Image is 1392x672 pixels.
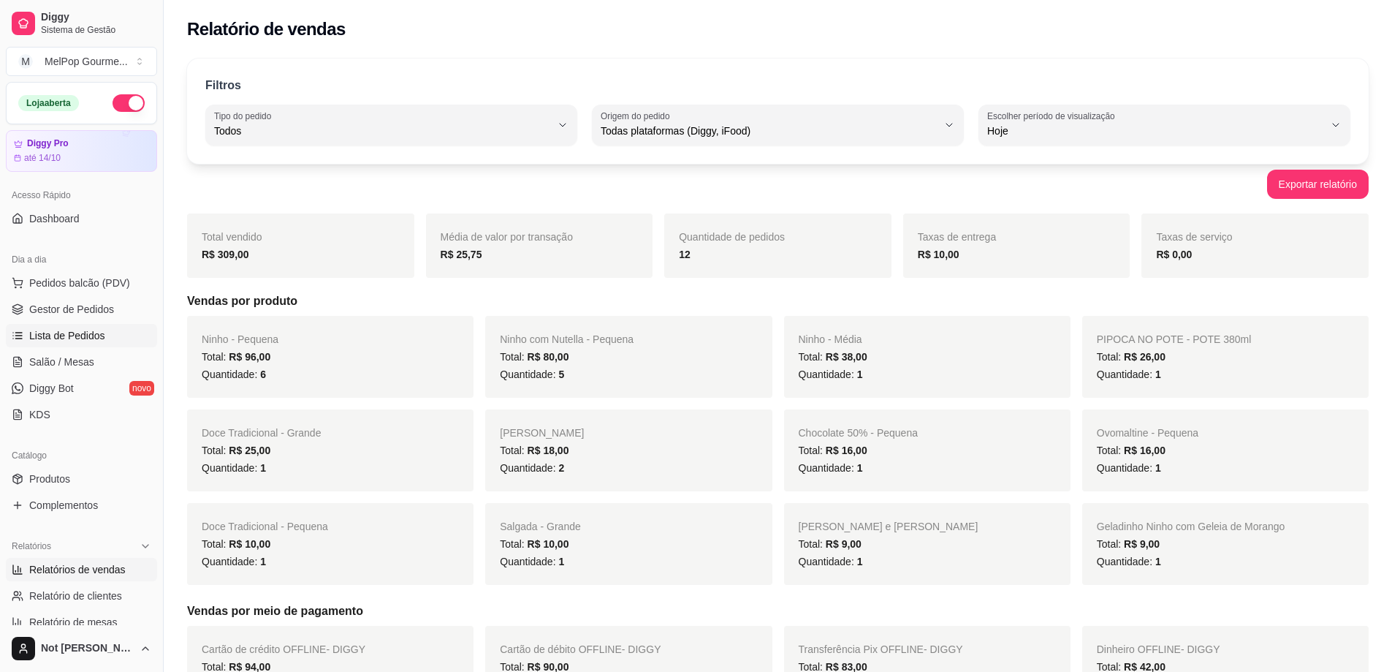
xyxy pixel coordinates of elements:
[987,110,1119,122] label: Escolher período de visualização
[826,445,867,456] span: R$ 16,00
[18,95,79,111] div: Loja aberta
[6,611,157,634] a: Relatório de mesas
[1124,351,1165,363] span: R$ 26,00
[1155,462,1161,474] span: 1
[1156,231,1232,243] span: Taxas de serviço
[229,538,270,550] span: R$ 10,00
[528,538,569,550] span: R$ 10,00
[1155,556,1161,567] span: 1
[799,521,978,532] span: [PERSON_NAME] e [PERSON_NAME]
[1267,170,1369,199] button: Exportar relatório
[799,538,862,550] span: Total:
[799,643,963,655] span: Transferência Pix OFFLINE - DIGGY
[799,556,863,567] span: Quantidade:
[857,462,863,474] span: 1
[41,24,151,36] span: Sistema de Gestão
[187,603,1369,620] h5: Vendas por meio de pagamento
[45,54,128,69] div: MelPop Gourme ...
[857,369,863,380] span: 1
[601,124,937,138] span: Todas plataformas (Diggy, iFood)
[6,248,157,271] div: Dia a dia
[918,249,959,260] strong: R$ 10,00
[1124,445,1165,456] span: R$ 16,00
[1097,556,1161,567] span: Quantidade:
[41,11,151,24] span: Diggy
[29,615,118,630] span: Relatório de mesas
[18,54,33,69] span: M
[29,472,70,486] span: Produtos
[214,110,276,122] label: Tipo do pedido
[500,427,584,439] span: [PERSON_NAME]
[500,556,564,567] span: Quantidade:
[500,462,564,474] span: Quantidade:
[260,369,266,380] span: 6
[205,77,241,94] p: Filtros
[29,498,98,513] span: Complementos
[202,556,266,567] span: Quantidade:
[6,494,157,517] a: Complementos
[6,444,157,467] div: Catálogo
[978,105,1350,146] button: Escolher período de visualizaçãoHoje
[260,462,266,474] span: 1
[799,427,918,439] span: Chocolate 50% - Pequena
[12,540,51,552] span: Relatórios
[229,445,270,456] span: R$ 25,00
[500,333,634,345] span: Ninho com Nutella - Pequena
[500,538,568,550] span: Total:
[500,445,568,456] span: Total:
[528,445,569,456] span: R$ 18,00
[1097,333,1252,345] span: PIPOCA NO POTE - POTE 380ml
[202,333,278,345] span: Ninho - Pequena
[6,350,157,374] a: Salão / Mesas
[6,324,157,347] a: Lista de Pedidos
[500,521,581,532] span: Salgada - Grande
[918,231,996,243] span: Taxas de entrega
[27,138,69,149] article: Diggy Pro
[205,105,577,146] button: Tipo do pedidoTodos
[29,381,74,396] span: Diggy Bot
[202,521,328,532] span: Doce Tradicional - Pequena
[528,351,569,363] span: R$ 80,00
[6,184,157,207] div: Acesso Rápido
[1097,427,1198,439] span: Ovomaltine - Pequena
[29,211,80,226] span: Dashboard
[558,556,564,567] span: 1
[799,369,863,380] span: Quantidade:
[6,403,157,426] a: KDS
[6,467,157,491] a: Produtos
[29,589,122,603] span: Relatório de clientes
[857,556,863,567] span: 1
[1097,521,1285,532] span: Geladinho Ninho com Geleia de Morango
[500,643,661,655] span: Cartão de débito OFFLINE - DIGGY
[202,249,249,260] strong: R$ 309,00
[29,328,105,343] span: Lista de Pedidos
[799,333,862,345] span: Ninho - Média
[202,462,266,474] span: Quantidade:
[187,292,1369,310] h5: Vendas por produto
[1097,445,1165,456] span: Total:
[202,231,262,243] span: Total vendido
[679,249,691,260] strong: 12
[29,276,130,290] span: Pedidos balcão (PDV)
[6,558,157,581] a: Relatórios de vendas
[500,351,568,363] span: Total:
[24,152,61,164] article: até 14/10
[1156,249,1192,260] strong: R$ 0,00
[202,369,266,380] span: Quantidade:
[6,47,157,76] button: Select a team
[826,538,862,550] span: R$ 9,00
[1097,538,1160,550] span: Total:
[6,207,157,230] a: Dashboard
[1097,462,1161,474] span: Quantidade:
[558,369,564,380] span: 5
[29,562,126,577] span: Relatórios de vendas
[29,407,50,422] span: KDS
[6,298,157,321] a: Gestor de Pedidos
[41,642,134,655] span: Not [PERSON_NAME]
[202,643,365,655] span: Cartão de crédito OFFLINE - DIGGY
[214,124,551,138] span: Todos
[202,538,270,550] span: Total:
[113,94,145,112] button: Alterar Status
[1124,538,1160,550] span: R$ 9,00
[202,445,270,456] span: Total:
